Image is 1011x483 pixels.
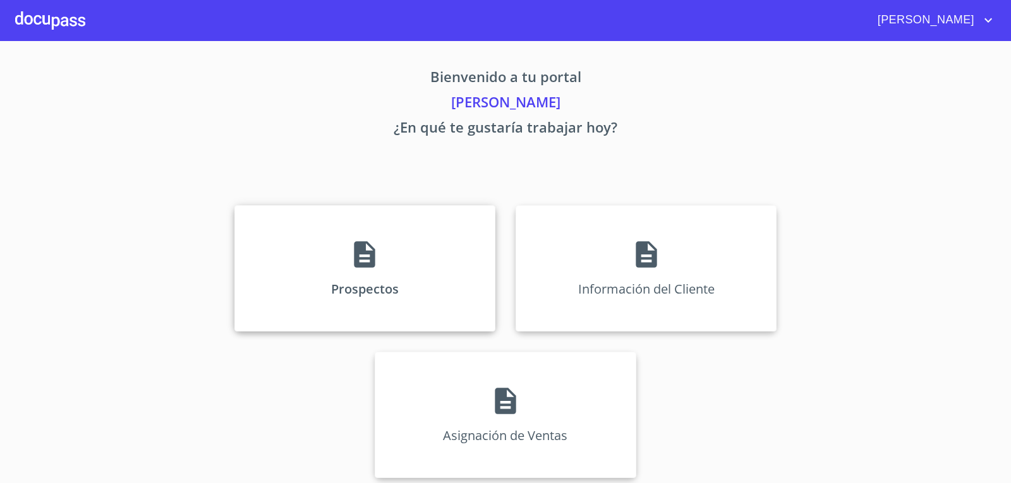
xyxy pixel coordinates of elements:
span: [PERSON_NAME] [868,10,981,30]
p: Bienvenido a tu portal [116,66,895,92]
p: Información del Cliente [578,280,715,297]
p: [PERSON_NAME] [116,92,895,117]
p: Asignación de Ventas [443,427,567,444]
p: Prospectos [331,280,399,297]
button: account of current user [868,10,996,30]
p: ¿En qué te gustaría trabajar hoy? [116,117,895,142]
